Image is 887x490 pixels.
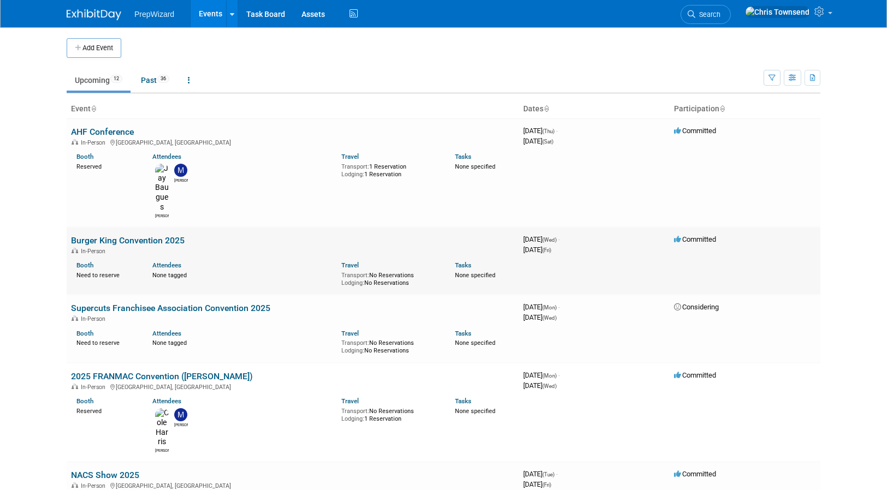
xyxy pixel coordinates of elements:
span: In-Person [81,482,109,489]
span: Transport: [341,163,369,170]
th: Event [67,100,519,118]
span: Committed [674,235,716,243]
span: Considering [674,303,719,311]
span: (Mon) [542,304,557,310]
span: Lodging: [341,415,364,422]
div: [GEOGRAPHIC_DATA], [GEOGRAPHIC_DATA] [71,138,515,146]
span: Search [695,10,720,19]
th: Participation [670,100,820,118]
div: No Reservations 1 Reservation [341,405,439,422]
div: No Reservations No Reservations [341,337,439,354]
a: 2025 FRANMAC Convention ([PERSON_NAME]) [71,371,253,381]
span: [DATE] [523,313,557,321]
span: (Wed) [542,383,557,389]
span: 36 [157,75,169,83]
a: Travel [341,261,359,269]
a: Tasks [455,397,471,405]
img: In-Person Event [72,315,78,321]
a: NACS Show 2025 [71,470,139,480]
span: 12 [110,75,122,83]
span: [DATE] [523,480,551,488]
a: Sort by Participation Type [719,104,725,113]
span: - [556,127,558,135]
div: Cole Harris [155,447,169,453]
div: Jay Baugues [155,212,169,219]
img: Chris Townsend [745,6,810,18]
span: [DATE] [523,137,553,145]
span: Committed [674,127,716,135]
span: In-Person [81,384,109,391]
a: Upcoming12 [67,70,131,91]
button: Add Event [67,38,121,58]
img: In-Person Event [72,384,78,389]
a: Sort by Start Date [543,104,549,113]
span: [DATE] [523,470,558,478]
a: Booth [76,261,93,269]
a: Attendees [152,397,181,405]
a: Search [681,5,731,24]
div: Matt Sanders [174,421,188,428]
img: Matt Sanders [174,164,187,177]
span: PrepWizard [134,10,174,19]
span: (Wed) [542,237,557,243]
a: Tasks [455,153,471,160]
span: (Tue) [542,471,554,477]
span: None specified [455,339,495,346]
span: None specified [455,272,495,279]
span: Transport: [341,272,369,279]
span: Transport: [341,408,369,415]
a: Attendees [152,330,181,337]
a: Sort by Event Name [91,104,96,113]
span: Committed [674,371,716,379]
div: No Reservations No Reservations [341,270,439,286]
span: Lodging: [341,279,364,286]
a: Travel [341,330,359,337]
span: Lodging: [341,171,364,178]
span: - [558,235,560,243]
div: Reserved [76,161,136,171]
a: Tasks [455,261,471,269]
img: Cole Harris [155,408,169,447]
a: Attendees [152,261,181,269]
img: In-Person Event [72,482,78,488]
span: (Thu) [542,128,554,134]
a: Attendees [152,153,181,160]
div: Need to reserve [76,270,136,279]
div: [GEOGRAPHIC_DATA], [GEOGRAPHIC_DATA] [71,382,515,391]
div: Reserved [76,405,136,415]
a: Travel [341,397,359,405]
span: [DATE] [523,371,560,379]
img: ExhibitDay [67,9,121,20]
span: [DATE] [523,127,558,135]
span: In-Person [81,248,109,255]
a: Booth [76,153,93,160]
img: In-Person Event [72,139,78,145]
div: Need to reserve [76,337,136,347]
a: Booth [76,397,93,405]
a: AHF Conference [71,127,134,137]
span: (Sat) [542,139,553,145]
span: (Mon) [542,373,557,379]
span: Committed [674,470,716,478]
img: Jay Baugues [155,164,169,212]
a: Past36 [133,70,178,91]
span: (Fri) [542,247,551,253]
span: (Wed) [542,315,557,321]
a: Booth [76,330,93,337]
th: Dates [519,100,670,118]
div: None tagged [152,337,334,347]
img: Matt Sanders [174,408,187,421]
span: (Fri) [542,482,551,488]
span: In-Person [81,139,109,146]
span: None specified [455,163,495,170]
div: [GEOGRAPHIC_DATA], [GEOGRAPHIC_DATA] [71,481,515,489]
div: Matt Sanders [174,177,188,183]
span: [DATE] [523,381,557,390]
span: - [556,470,558,478]
a: Travel [341,153,359,160]
div: 1 Reservation 1 Reservation [341,161,439,178]
a: Tasks [455,330,471,337]
span: Transport: [341,339,369,346]
span: Lodging: [341,347,364,354]
span: [DATE] [523,235,560,243]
